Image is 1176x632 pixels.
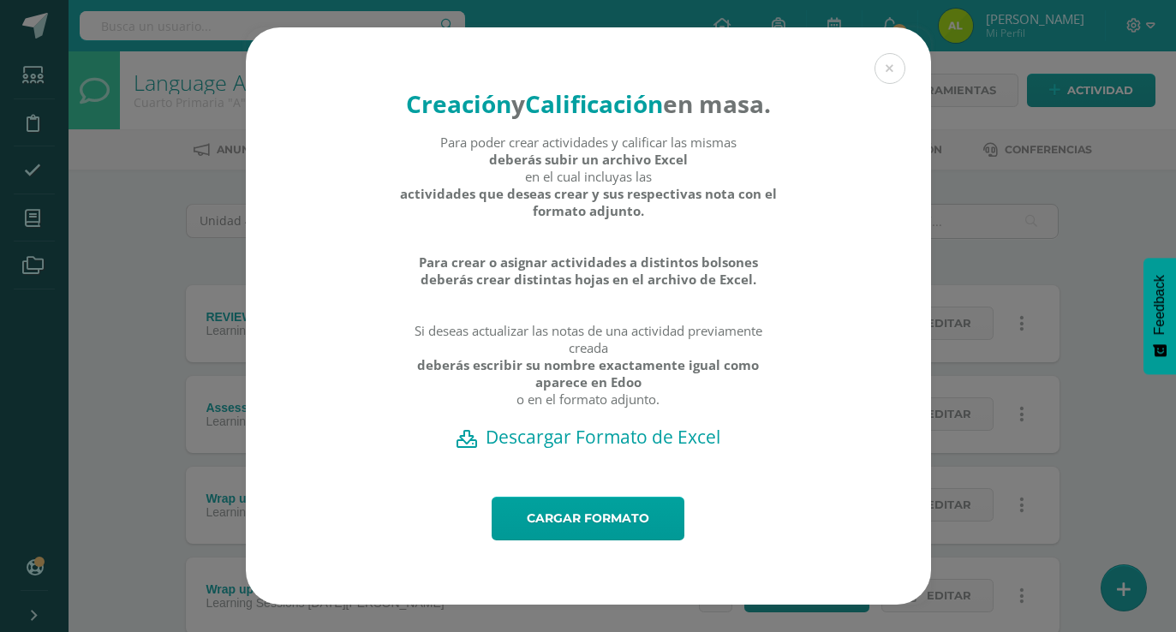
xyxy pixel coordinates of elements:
a: Descargar Formato de Excel [276,425,901,449]
strong: Para crear o asignar actividades a distintos bolsones deberás crear distintas hojas en el archivo... [398,253,778,288]
span: Feedback [1152,275,1167,335]
button: Close (Esc) [875,53,905,84]
h4: en masa. [398,87,778,120]
strong: deberás escribir su nombre exactamente igual como aparece en Edoo [398,356,778,391]
strong: Calificación [525,87,663,120]
strong: deberás subir un archivo Excel [489,151,688,168]
strong: Creación [406,87,511,120]
div: Para poder crear actividades y calificar las mismas en el cual incluyas las Si deseas actualizar ... [398,134,778,425]
strong: y [511,87,525,120]
strong: actividades que deseas crear y sus respectivas nota con el formato adjunto. [398,185,778,219]
a: Cargar formato [492,497,684,540]
button: Feedback - Mostrar encuesta [1143,258,1176,374]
